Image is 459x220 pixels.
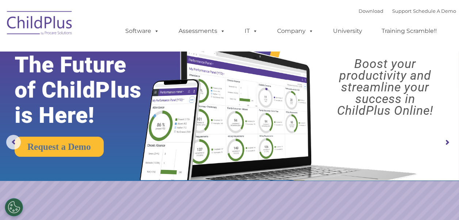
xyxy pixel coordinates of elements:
[102,78,133,84] span: Phone number
[392,8,412,14] a: Support
[374,24,444,38] a: Training Scramble!!
[237,24,265,38] a: IT
[171,24,233,38] a: Assessments
[326,24,370,38] a: University
[3,6,76,42] img: ChildPlus by Procare Solutions
[413,8,456,14] a: Schedule A Demo
[359,8,456,14] font: |
[118,24,167,38] a: Software
[15,52,161,128] rs-layer: The Future of ChildPlus is Here!
[5,198,23,216] button: Cookies Settings
[317,58,453,116] rs-layer: Boost your productivity and streamline your success in ChildPlus Online!
[270,24,321,38] a: Company
[359,8,383,14] a: Download
[102,48,124,54] span: Last name
[15,137,104,157] a: Request a Demo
